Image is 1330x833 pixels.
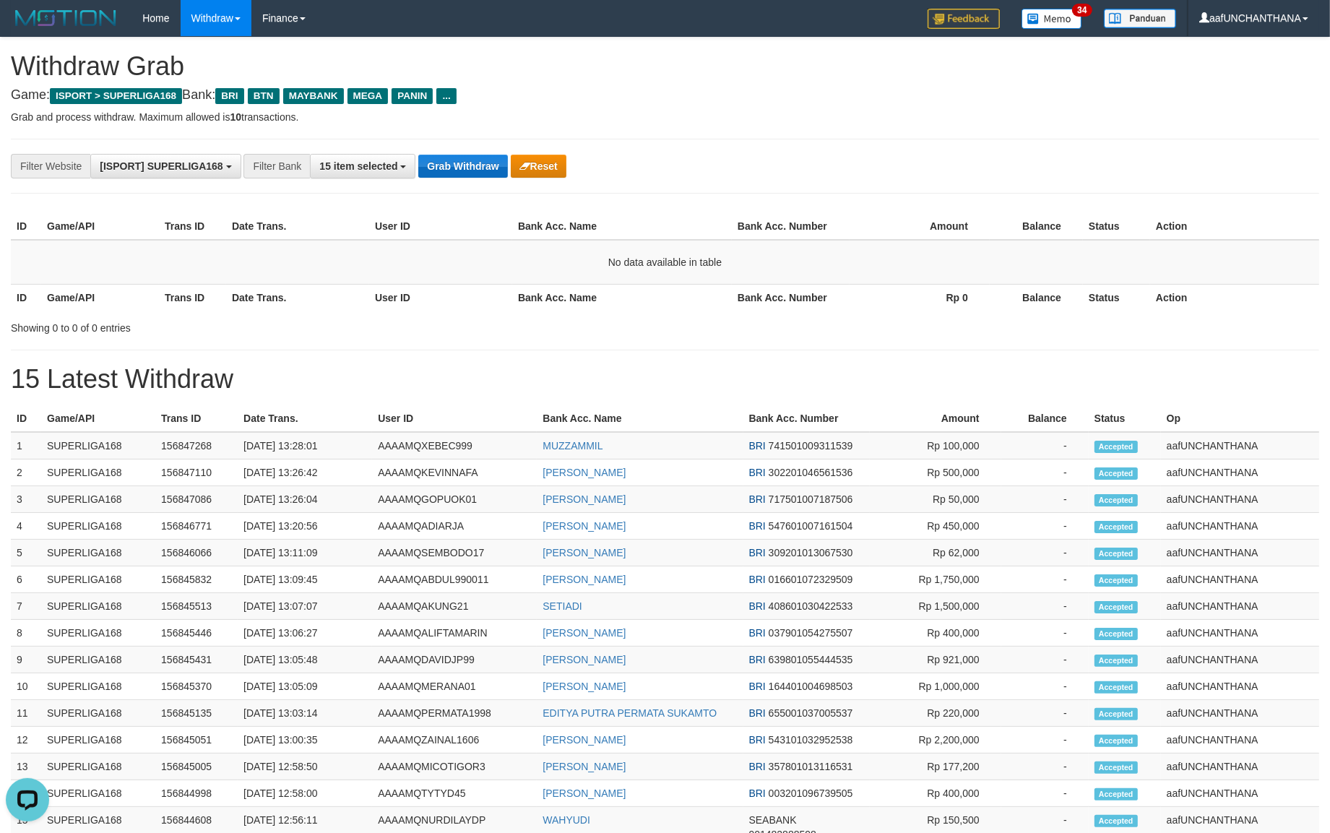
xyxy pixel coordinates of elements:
span: BRI [749,600,766,612]
a: [PERSON_NAME] [543,547,626,558]
a: [PERSON_NAME] [543,520,626,532]
span: SEABANK [749,814,797,826]
td: [DATE] 13:00:35 [238,727,372,754]
span: Accepted [1094,574,1138,587]
td: AAAAMQZAINAL1606 [372,727,537,754]
td: - [1001,727,1089,754]
td: Rp 1,000,000 [870,673,1001,700]
td: - [1001,432,1089,459]
span: Copy 547601007161504 to clipboard [769,520,853,532]
td: AAAAMQGOPUOK01 [372,486,537,513]
td: aafUNCHANTHANA [1161,593,1319,620]
th: Game/API [41,284,159,311]
td: 156844998 [155,780,238,807]
td: 3 [11,486,41,513]
th: Status [1089,405,1161,432]
td: 156846066 [155,540,238,566]
td: 156845431 [155,647,238,673]
td: 156845135 [155,700,238,727]
td: 1 [11,432,41,459]
span: BRI [749,654,766,665]
span: BTN [248,88,280,104]
td: 13 [11,754,41,780]
td: aafUNCHANTHANA [1161,459,1319,486]
span: BRI [749,761,766,772]
td: Rp 2,200,000 [870,727,1001,754]
span: BRI [749,707,766,719]
td: [DATE] 12:58:00 [238,780,372,807]
th: Bank Acc. Name [512,213,732,240]
td: [DATE] 13:20:56 [238,513,372,540]
span: Copy 408601030422533 to clipboard [769,600,853,612]
td: 2 [11,459,41,486]
td: 156845051 [155,727,238,754]
button: [ISPORT] SUPERLIGA168 [90,154,241,178]
td: aafUNCHANTHANA [1161,700,1319,727]
th: Date Trans. [238,405,372,432]
img: Feedback.jpg [928,9,1000,29]
th: Balance [1001,405,1089,432]
td: - [1001,700,1089,727]
td: - [1001,620,1089,647]
td: SUPERLIGA168 [41,566,155,593]
span: 15 item selected [319,160,397,172]
a: [PERSON_NAME] [543,787,626,799]
div: Filter Bank [243,154,310,178]
span: ISPORT > SUPERLIGA168 [50,88,182,104]
span: BRI [749,574,766,585]
span: Accepted [1094,655,1138,667]
td: 8 [11,620,41,647]
button: Grab Withdraw [418,155,507,178]
td: aafUNCHANTHANA [1161,486,1319,513]
th: Bank Acc. Number [732,284,850,311]
span: Copy 543101032952538 to clipboard [769,734,853,746]
span: Accepted [1094,681,1138,694]
span: MAYBANK [283,88,344,104]
th: User ID [369,213,512,240]
td: Rp 1,500,000 [870,593,1001,620]
td: aafUNCHANTHANA [1161,673,1319,700]
td: - [1001,754,1089,780]
span: Copy 302201046561536 to clipboard [769,467,853,478]
span: Copy 639801055444535 to clipboard [769,654,853,665]
td: aafUNCHANTHANA [1161,754,1319,780]
td: [DATE] 13:26:42 [238,459,372,486]
button: Open LiveChat chat widget [6,6,49,49]
span: BRI [749,547,766,558]
td: aafUNCHANTHANA [1161,540,1319,566]
td: SUPERLIGA168 [41,647,155,673]
button: 15 item selected [310,154,415,178]
td: - [1001,513,1089,540]
span: BRI [749,440,766,452]
a: SETIADI [543,600,582,612]
td: [DATE] 13:05:48 [238,647,372,673]
td: Rp 220,000 [870,700,1001,727]
td: - [1001,673,1089,700]
span: Copy 164401004698503 to clipboard [769,681,853,692]
th: Action [1150,213,1319,240]
th: Bank Acc. Name [537,405,743,432]
th: Trans ID [159,284,226,311]
td: AAAAMQPERMATA1998 [372,700,537,727]
td: aafUNCHANTHANA [1161,513,1319,540]
td: AAAAMQABDUL990011 [372,566,537,593]
td: Rp 100,000 [870,432,1001,459]
span: BRI [749,681,766,692]
td: 12 [11,727,41,754]
th: Bank Acc. Number [732,213,850,240]
td: 9 [11,647,41,673]
a: [PERSON_NAME] [543,493,626,505]
td: SUPERLIGA168 [41,700,155,727]
th: Date Trans. [226,213,369,240]
td: 156845370 [155,673,238,700]
span: Accepted [1094,548,1138,560]
td: 156846771 [155,513,238,540]
td: Rp 50,000 [870,486,1001,513]
strong: 10 [230,111,241,123]
td: SUPERLIGA168 [41,727,155,754]
p: Grab and process withdraw. Maximum allowed is transactions. [11,110,1319,124]
th: Balance [990,284,1083,311]
th: Game/API [41,213,159,240]
span: ... [436,88,456,104]
span: BRI [749,493,766,505]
